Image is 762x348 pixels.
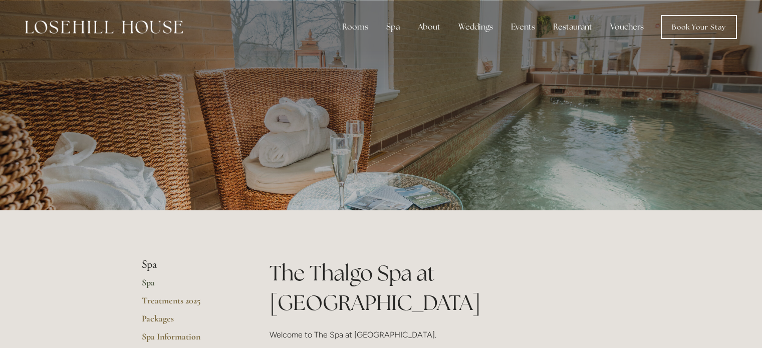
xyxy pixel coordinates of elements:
a: Vouchers [602,17,652,37]
a: Treatments 2025 [142,295,237,313]
img: Losehill House [25,21,183,34]
li: Spa [142,258,237,271]
a: Spa [142,277,237,295]
p: Welcome to The Spa at [GEOGRAPHIC_DATA]. [270,328,621,341]
a: Book Your Stay [661,15,737,39]
div: Rooms [334,17,376,37]
div: Weddings [450,17,501,37]
a: Packages [142,313,237,331]
div: Restaurant [545,17,600,37]
div: Spa [378,17,408,37]
div: About [410,17,448,37]
h1: The Thalgo Spa at [GEOGRAPHIC_DATA] [270,258,621,317]
div: Events [503,17,543,37]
